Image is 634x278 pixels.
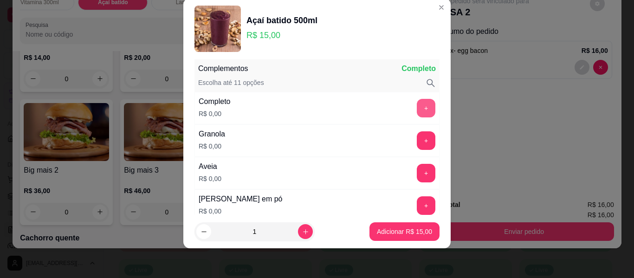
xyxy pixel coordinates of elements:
button: decrease-product-quantity [196,224,211,239]
button: increase-product-quantity [298,224,313,239]
button: add [417,131,435,150]
button: add [417,99,435,117]
p: R$ 0,00 [199,142,225,151]
p: Escolha até 11 opções [198,78,264,88]
p: R$ 0,00 [199,109,230,118]
div: Aveia [199,161,221,172]
button: Adicionar R$ 15,00 [369,222,440,241]
p: R$ 15,00 [246,29,317,42]
div: Açaí batido 500ml [246,14,317,27]
p: R$ 0,00 [199,174,221,183]
img: product-image [194,6,241,52]
div: Granola [199,129,225,140]
p: R$ 0,00 [199,207,283,216]
div: Completo [199,96,230,107]
button: add [417,164,435,182]
p: Adicionar R$ 15,00 [377,227,432,236]
p: Complementos [198,63,248,74]
p: Completo [401,63,436,74]
div: [PERSON_NAME] em pó [199,194,283,205]
button: add [417,196,435,215]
